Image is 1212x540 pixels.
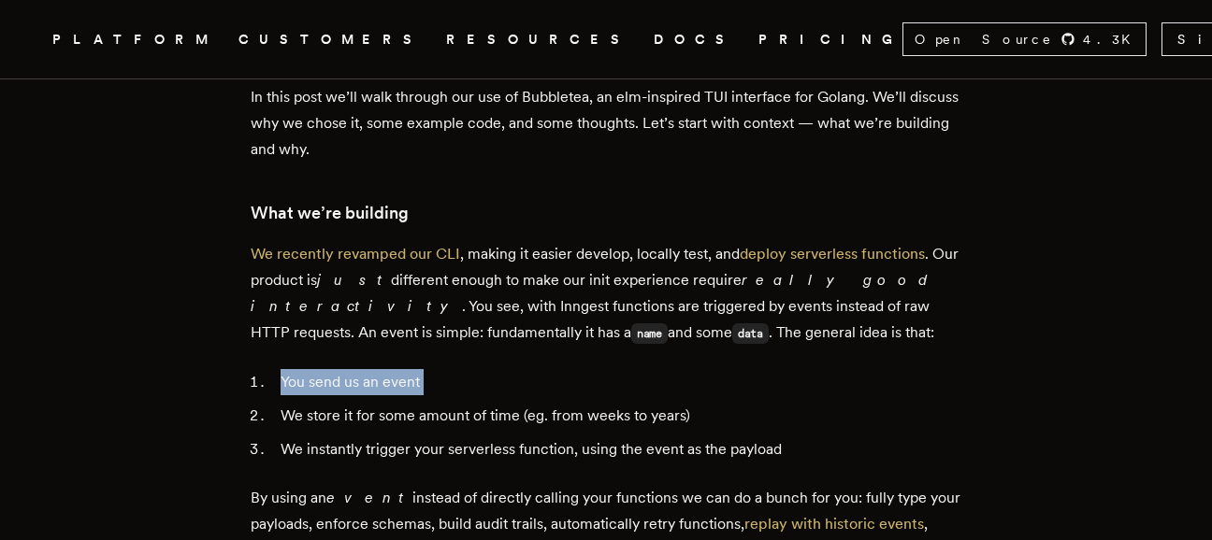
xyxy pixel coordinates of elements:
li: You send us an event [275,369,961,395]
p: In this post we’ll walk through our use of Bubbletea, an elm-inspired TUI interface for Golang. W... [251,84,961,163]
em: really good interactivity [251,271,932,315]
a: CUSTOMERS [238,28,424,51]
em: event [326,489,412,506]
code: name [631,323,668,344]
a: DOCS [654,28,736,51]
button: PLATFORM [52,28,216,51]
li: We store it for some amount of time (eg. from weeks to years) [275,403,961,429]
span: 4.3 K [1083,30,1142,49]
a: deploy serverless functions [740,245,925,263]
p: , making it easier develop, locally test, and . Our product is different enough to make our init ... [251,241,961,347]
li: We instantly trigger your serverless function, using the event as the payload [275,436,961,462]
a: replay with historic events [744,515,924,533]
em: just [317,271,391,289]
h3: What we’re building [251,200,961,226]
button: RESOURCES [446,28,631,51]
a: We recently revamped our CLI [251,245,460,263]
span: Open Source [915,30,1053,49]
code: data [732,323,769,344]
a: PRICING [758,28,902,51]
